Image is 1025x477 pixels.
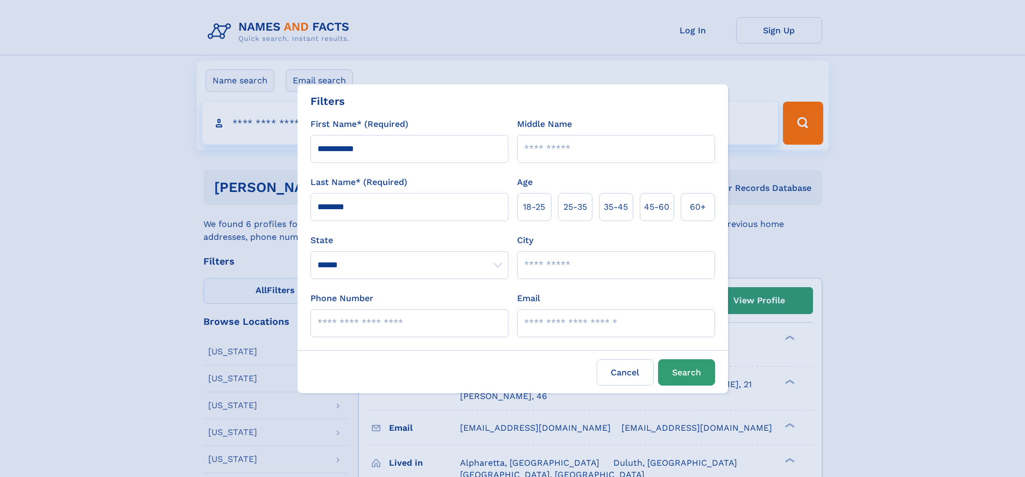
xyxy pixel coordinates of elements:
label: First Name* (Required) [310,118,408,131]
label: Last Name* (Required) [310,176,407,189]
span: 18‑25 [523,201,545,213]
span: 35‑45 [604,201,628,213]
label: Middle Name [517,118,572,131]
label: Age [517,176,533,189]
label: Email [517,292,540,305]
span: 60+ [690,201,706,213]
div: Filters [310,93,345,109]
label: State [310,234,508,247]
label: Cancel [597,359,654,386]
span: 25‑35 [563,201,587,213]
label: Phone Number [310,292,373,305]
label: City [517,234,533,247]
button: Search [658,359,715,386]
span: 45‑60 [644,201,669,213]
